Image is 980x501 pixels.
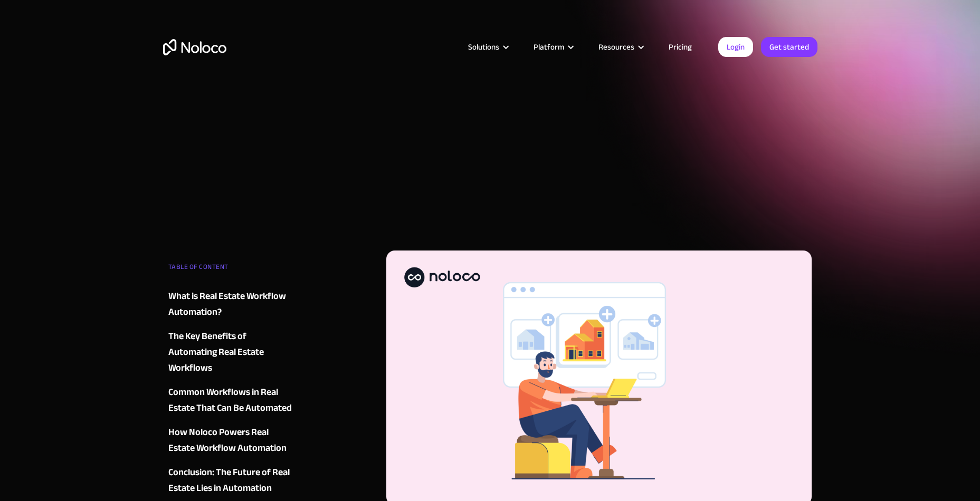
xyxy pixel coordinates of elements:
[168,329,296,376] a: The Key Benefits of Automating Real Estate Workflows
[168,384,296,416] a: Common Workflows in Real Estate That Can Be Automated
[585,40,655,54] div: Resources
[168,465,296,496] a: Conclusion: The Future of Real Estate Lies in Automation
[168,288,296,320] a: What is Real Estate Workflow Automation?
[168,259,296,280] div: TABLE OF CONTENT
[598,40,634,54] div: Resources
[718,37,753,57] a: Login
[468,40,499,54] div: Solutions
[163,39,226,55] a: home
[520,40,585,54] div: Platform
[761,37,817,57] a: Get started
[168,425,296,456] a: How Noloco Powers Real Estate Workflow Automation
[655,40,705,54] a: Pricing
[534,40,564,54] div: Platform
[455,40,520,54] div: Solutions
